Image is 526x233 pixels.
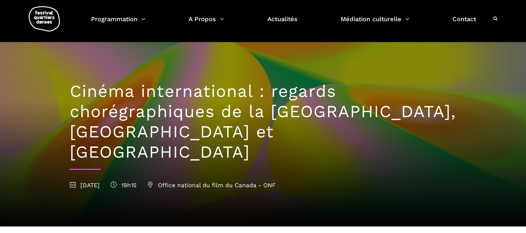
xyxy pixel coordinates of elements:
a: Actualités [267,14,298,32]
a: Programmation [91,14,146,32]
a: A Propos [189,14,224,32]
h1: Cinéma international : regards chorégraphiques de la [GEOGRAPHIC_DATA], [GEOGRAPHIC_DATA] et [GEO... [70,81,456,162]
img: logo-fqd-med [29,6,60,31]
span: Office national du film du Canada - ONF [147,182,276,189]
a: Médiation culturelle [341,14,409,32]
span: [DATE] [70,182,100,189]
a: Contact [452,14,476,32]
span: 19h15 [111,182,136,189]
